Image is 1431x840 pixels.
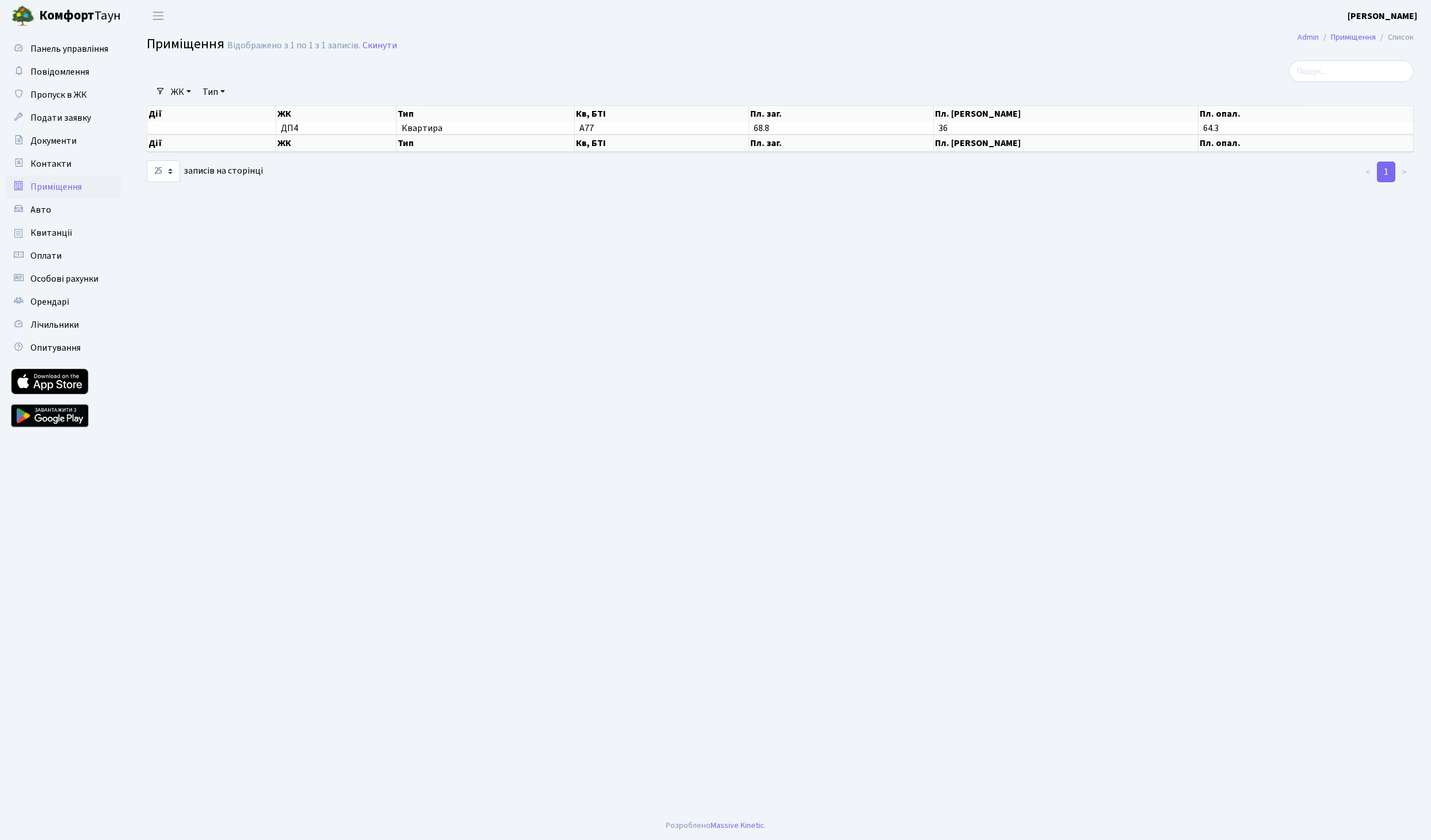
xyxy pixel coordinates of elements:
span: Орендарі [30,296,69,308]
a: Приміщення [1331,31,1376,43]
span: Особові рахунки [30,273,98,285]
a: Подати заявку [6,106,121,129]
span: Лічильники [30,319,79,331]
th: Кв, БТІ [575,135,749,152]
div: Відображено з 1 по 1 з 1 записів. [227,40,360,51]
span: Приміщення [30,181,82,193]
label: записів на сторінці [147,160,263,182]
a: Особові рахунки [6,267,121,290]
a: Контакти [6,152,121,175]
a: Повідомлення [6,60,121,83]
span: Повідомлення [30,66,89,78]
a: Опитування [6,336,121,359]
span: Оплати [30,250,62,262]
li: Список [1376,31,1414,44]
b: [PERSON_NAME] [1348,10,1417,22]
th: ЖК [276,106,396,122]
div: Розроблено . [666,819,766,832]
a: Приміщення [6,175,121,198]
th: Тип [396,135,574,152]
th: Пл. опал. [1199,106,1414,122]
span: А77 [579,122,594,135]
span: Квартира [402,124,570,133]
span: Контакти [30,158,71,170]
span: Документи [30,135,77,147]
a: Пропуск в ЖК [6,83,121,106]
b: Комфорт [39,6,94,25]
span: Опитування [30,342,81,354]
a: Тип [198,82,230,102]
a: Авто [6,198,121,221]
span: Подати заявку [30,112,91,124]
th: Пл. заг. [749,106,934,122]
span: 36 [938,122,948,135]
button: Переключити навігацію [144,6,173,25]
a: Документи [6,129,121,152]
a: Оплати [6,244,121,267]
span: ДП4 [281,124,391,133]
a: Скинути [362,40,397,51]
span: Авто [30,204,51,216]
th: Тип [396,106,574,122]
img: logo.png [12,5,35,28]
th: Дії [147,106,276,122]
a: Admin [1298,31,1319,43]
input: Пошук... [1289,60,1414,82]
span: Панель управління [30,43,108,55]
th: Пл. опал. [1199,135,1414,152]
span: Пропуск в ЖК [30,89,87,101]
th: Кв, БТІ [575,106,749,122]
a: Лічильники [6,313,121,336]
a: Massive Kinetic [711,819,764,831]
th: Дії [147,135,276,152]
span: Таун [39,6,121,26]
th: Пл. [PERSON_NAME] [934,135,1199,152]
span: Квитанції [30,227,72,239]
a: Квитанції [6,221,121,244]
th: Пл. [PERSON_NAME] [934,106,1199,122]
nav: breadcrumb [1280,25,1431,49]
a: ЖК [166,82,196,102]
a: 1 [1377,162,1395,182]
a: Панель управління [6,37,121,60]
th: Пл. заг. [749,135,934,152]
span: 68.8 [754,122,769,135]
span: Приміщення [147,34,224,54]
th: ЖК [276,135,396,152]
a: Орендарі [6,290,121,313]
a: [PERSON_NAME] [1348,9,1417,23]
span: 64.3 [1203,122,1219,135]
select: записів на сторінці [147,160,180,182]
